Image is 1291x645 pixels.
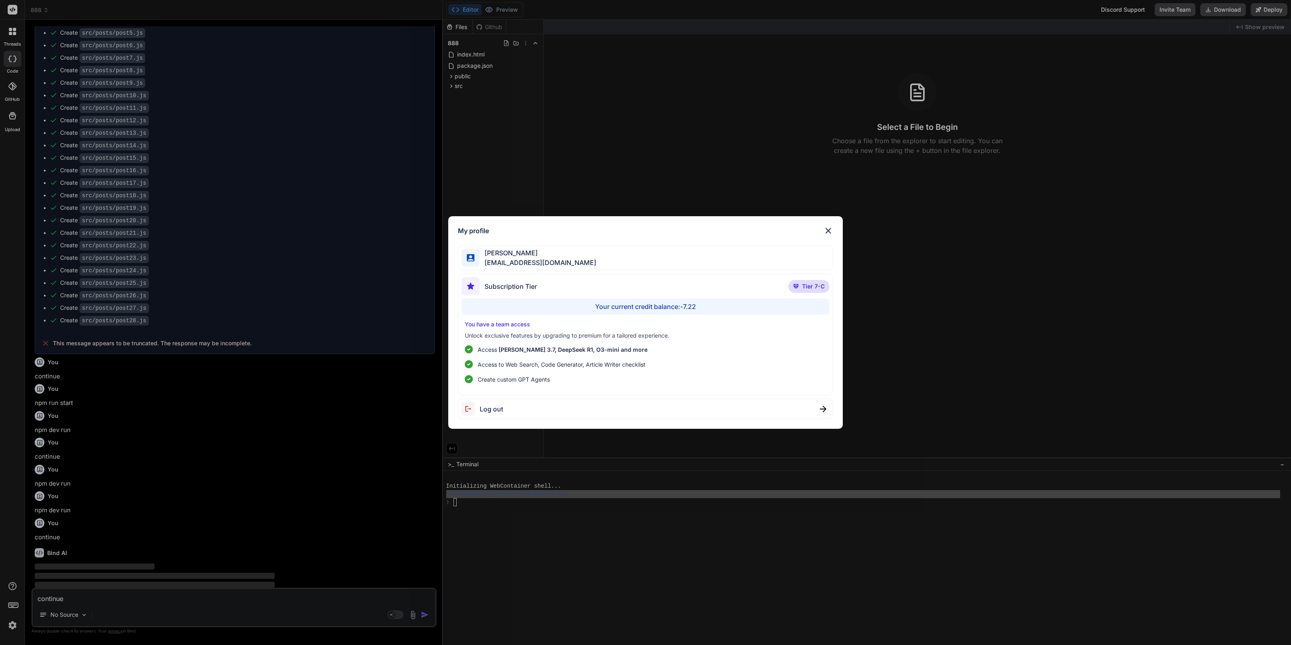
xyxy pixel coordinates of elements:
[478,345,648,354] p: Access
[480,258,596,267] span: [EMAIL_ADDRESS][DOMAIN_NAME]
[458,226,489,236] h1: My profile
[478,360,645,369] span: Access to Web Search, Code Generator, Article Writer checklist
[465,332,826,340] p: Unlock exclusive features by upgrading to premium for a tailored experience.
[823,226,833,236] img: close
[499,346,648,353] span: [PERSON_NAME] 3.7, DeepSeek R1, O3-mini and more
[467,254,474,262] img: profile
[465,320,826,328] p: You have a team access
[462,298,829,315] div: Your current credit balance: -7.22
[462,402,480,415] img: logout
[485,282,537,291] span: Subscription Tier
[465,375,473,383] img: checklist
[820,406,826,412] img: close
[802,282,825,290] span: Tier 7-C
[462,277,480,295] img: subscription
[465,345,473,353] img: checklist
[793,284,799,289] img: premium
[478,375,550,384] span: Create custom GPT Agents
[480,248,596,258] span: [PERSON_NAME]
[465,360,473,368] img: checklist
[480,404,503,414] span: Log out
